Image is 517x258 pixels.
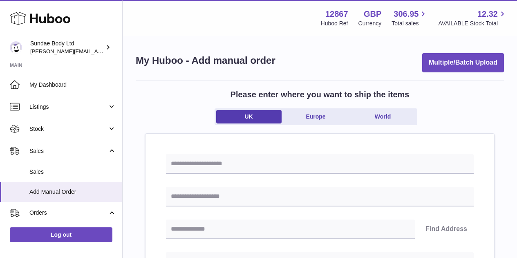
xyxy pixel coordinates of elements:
div: Sundae Body Ltd [30,40,104,55]
span: My Dashboard [29,81,116,89]
span: Orders [29,209,107,217]
img: dianne@sundaebody.com [10,41,22,54]
a: Log out [10,227,112,242]
span: Sales [29,168,116,176]
a: 12.32 AVAILABLE Stock Total [438,9,507,27]
span: Total sales [392,20,428,27]
div: Currency [358,20,382,27]
h2: Please enter where you want to ship the items [231,89,410,100]
h1: My Huboo - Add manual order [136,54,275,67]
a: UK [216,110,282,123]
span: Add Manual Order [29,188,116,196]
a: World [350,110,416,123]
span: Listings [29,103,107,111]
strong: 12867 [325,9,348,20]
a: Europe [283,110,349,123]
div: Huboo Ref [321,20,348,27]
span: [PERSON_NAME][EMAIL_ADDRESS][DOMAIN_NAME] [30,48,164,54]
span: Stock [29,125,107,133]
span: 12.32 [477,9,498,20]
strong: GBP [364,9,381,20]
a: 306.95 Total sales [392,9,428,27]
span: Sales [29,147,107,155]
span: 306.95 [394,9,419,20]
button: Multiple/Batch Upload [422,53,504,72]
span: AVAILABLE Stock Total [438,20,507,27]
